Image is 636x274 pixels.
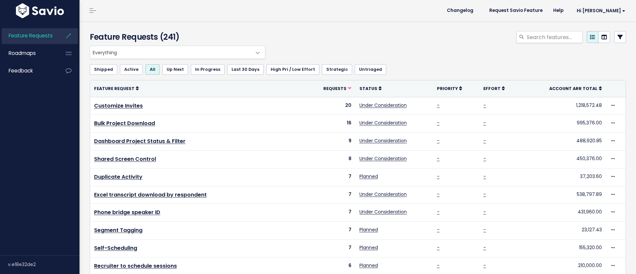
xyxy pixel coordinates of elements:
a: Effort [483,85,505,92]
a: Help [548,6,569,16]
a: - [437,173,440,180]
a: Planned [359,244,378,251]
a: Segment Tagging [94,226,142,234]
div: v.e18e32de2 [8,256,79,273]
td: 9 [305,133,355,151]
a: Bulk Project Download [94,119,155,127]
a: Under Consideration [359,119,407,126]
td: 16 [305,115,355,133]
input: Search features... [526,31,583,43]
td: 450,376.00 [521,150,606,168]
td: 995,376.00 [521,115,606,133]
a: Under Consideration [359,191,407,198]
span: Everything [90,46,265,59]
a: All [145,64,160,75]
span: Feedback [9,67,33,74]
a: Requests [323,85,351,92]
a: - [437,262,440,269]
a: Under Consideration [359,155,407,162]
td: 7 [305,168,355,186]
a: - [483,155,486,162]
a: - [483,119,486,126]
a: Duplicate Activity [94,173,142,181]
a: High Pri / Low Effort [266,64,319,75]
span: Priority [437,86,458,91]
ul: Filter feature requests [90,64,626,75]
a: Self-Scheduling [94,244,137,252]
a: Planned [359,173,378,180]
a: Strategic [322,64,352,75]
span: Account ARR Total [549,86,598,91]
a: - [483,226,486,233]
a: - [483,137,486,144]
img: logo-white.9d6f32f41409.svg [14,3,66,18]
a: - [483,191,486,198]
a: - [437,119,440,126]
td: 7 [305,239,355,257]
a: - [483,102,486,109]
a: Customize Invites [94,102,143,110]
a: - [437,137,440,144]
td: 37,203.60 [521,168,606,186]
a: Roadmaps [2,46,55,61]
a: Feature Requests [2,28,55,43]
span: Changelog [447,8,473,13]
a: - [437,226,440,233]
a: Last 30 Days [227,64,264,75]
a: - [437,244,440,251]
a: - [437,208,440,215]
td: 1,218,572.48 [521,97,606,115]
a: Recruiter to schedule sessions [94,262,177,270]
span: Status [359,86,377,91]
a: Planned [359,226,378,233]
a: Feedback [2,63,55,78]
td: 8 [305,150,355,168]
span: Roadmaps [9,50,36,57]
a: Priority [437,85,462,92]
span: Feature Requests [9,32,53,39]
span: Requests [323,86,346,91]
a: Untriaged [355,64,386,75]
a: Request Savio Feature [484,6,548,16]
td: 7 [305,222,355,240]
a: - [437,191,440,198]
a: Status [359,85,382,92]
span: Everything [90,46,252,59]
a: - [483,244,486,251]
span: Hi [PERSON_NAME] [577,8,625,13]
a: Hi [PERSON_NAME] [569,6,631,16]
a: - [437,102,440,109]
td: 23,127.43 [521,222,606,240]
a: Up Next [162,64,188,75]
a: Under Consideration [359,137,407,144]
a: Dashboard Project Status & Filter [94,137,185,145]
td: 20 [305,97,355,115]
a: Shared Screen Control [94,155,156,163]
a: - [437,155,440,162]
td: 7 [305,204,355,222]
td: 7 [305,186,355,204]
a: - [483,208,486,215]
a: Account ARR Total [549,85,602,92]
a: Feature Request [94,85,139,92]
h4: Feature Requests (241) [90,31,262,43]
span: Effort [483,86,501,91]
td: 431,960.00 [521,204,606,222]
a: - [483,262,486,269]
a: In Progress [191,64,225,75]
a: Shipped [90,64,117,75]
a: Phone bridge speaker ID [94,208,160,216]
a: Under Consideration [359,208,407,215]
a: Under Consideration [359,102,407,109]
a: Planned [359,262,378,269]
td: 488,920.85 [521,133,606,151]
span: Feature Request [94,86,134,91]
td: 155,320.00 [521,239,606,257]
td: 538,797.89 [521,186,606,204]
a: - [483,173,486,180]
a: Excel transcript download by respondent [94,191,207,199]
a: Active [120,64,143,75]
